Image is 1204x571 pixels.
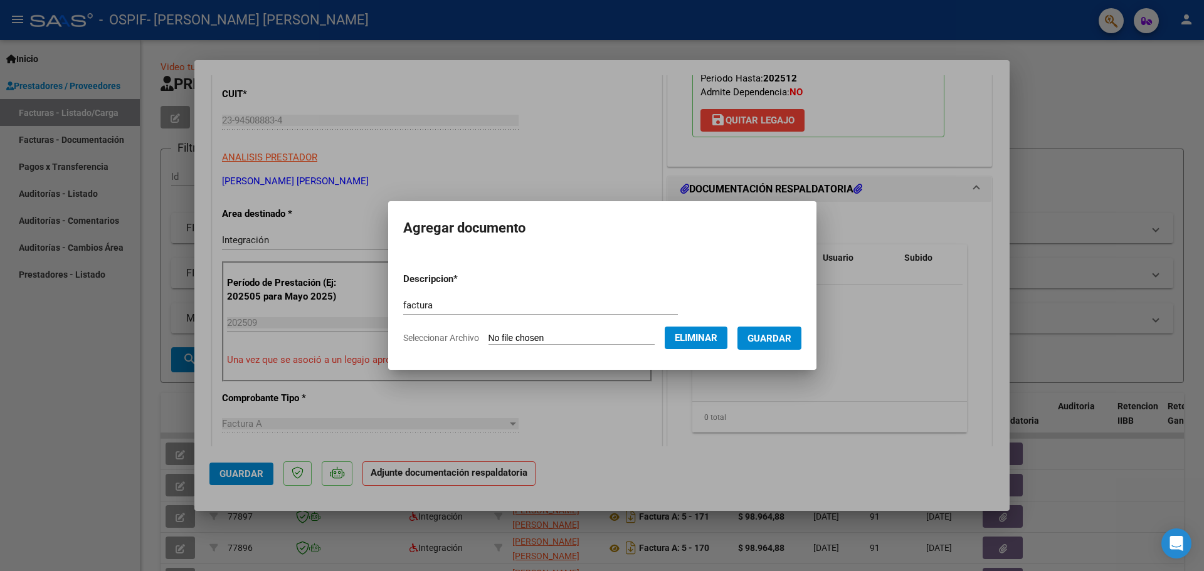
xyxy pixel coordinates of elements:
span: Eliminar [675,332,717,343]
p: Descripcion [403,272,523,286]
span: Seleccionar Archivo [403,333,479,343]
span: Guardar [747,333,791,344]
div: Open Intercom Messenger [1161,528,1191,558]
h2: Agregar documento [403,216,801,240]
button: Eliminar [665,327,727,349]
button: Guardar [737,327,801,350]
